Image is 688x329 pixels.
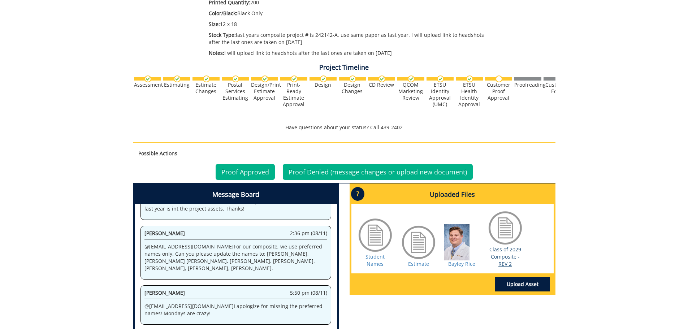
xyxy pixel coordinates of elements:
[437,75,444,82] img: checkmark
[351,185,554,204] h4: Uploaded Files
[144,303,327,317] p: @ [EMAIL_ADDRESS][DOMAIN_NAME] I apologize for missing the preferred names! Mondays are crazy!
[320,75,327,82] img: checkmark
[283,164,473,180] a: Proof Denied (message changes or upload new document)
[163,82,190,88] div: Estimating
[203,75,210,82] img: checkmark
[251,82,278,101] div: Design/Print Estimate Approval
[339,82,366,95] div: Design Changes
[397,82,424,101] div: QCOM Marketing Review
[192,82,220,95] div: Estimate Changes
[144,243,327,272] p: @ [EMAIL_ADDRESS][DOMAIN_NAME] For our composite, we use preferred names only. Can you please upd...
[408,260,429,267] a: Estimate
[349,75,356,82] img: checkmark
[495,277,550,291] a: Upload Asset
[209,10,237,17] span: Color/Black:
[378,75,385,82] img: checkmark
[496,75,502,82] img: no
[408,75,415,82] img: checkmark
[365,253,385,267] a: Student Names
[290,230,327,237] span: 2:36 pm (08/11)
[232,75,239,82] img: checkmark
[448,260,475,267] a: Bayley Rice
[222,82,249,101] div: Postal Services Estimating
[427,82,454,108] div: ETSU Identity Approval (UMC)
[144,289,185,296] span: [PERSON_NAME]
[209,31,492,46] p: last years composite project # is 242142-A, use same paper as last year. I will upload link to he...
[368,82,395,88] div: CD Review
[133,64,555,71] h4: Project Timeline
[209,21,492,28] p: 12 x 18
[514,82,541,88] div: Proofreading
[489,246,521,267] a: Class of 2029 Composite - REV 2
[209,49,492,57] p: I will upload link to headshots after the last ones are taken on [DATE]
[544,82,571,95] div: Customer Edits
[134,82,161,88] div: Assessment
[456,82,483,108] div: ETSU Health Identity Approval
[133,124,555,131] p: Have questions about your status? Call 439-2402
[310,82,337,88] div: Design
[466,75,473,82] img: checkmark
[209,10,492,17] p: Black Only
[144,75,151,82] img: checkmark
[144,230,185,237] span: [PERSON_NAME]
[209,21,220,27] span: Size:
[135,185,337,204] h4: Message Board
[280,82,307,108] div: Print-Ready Estimate Approval
[485,82,512,101] div: Customer Proof Approval
[261,75,268,82] img: checkmark
[351,187,364,201] p: ?
[209,31,236,38] span: Stock Type:
[216,164,275,180] a: Proof Approved
[290,289,327,296] span: 5:50 pm (08/11)
[138,150,177,157] strong: Possible Actions
[209,49,224,56] span: Notes:
[291,75,298,82] img: checkmark
[174,75,181,82] img: checkmark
